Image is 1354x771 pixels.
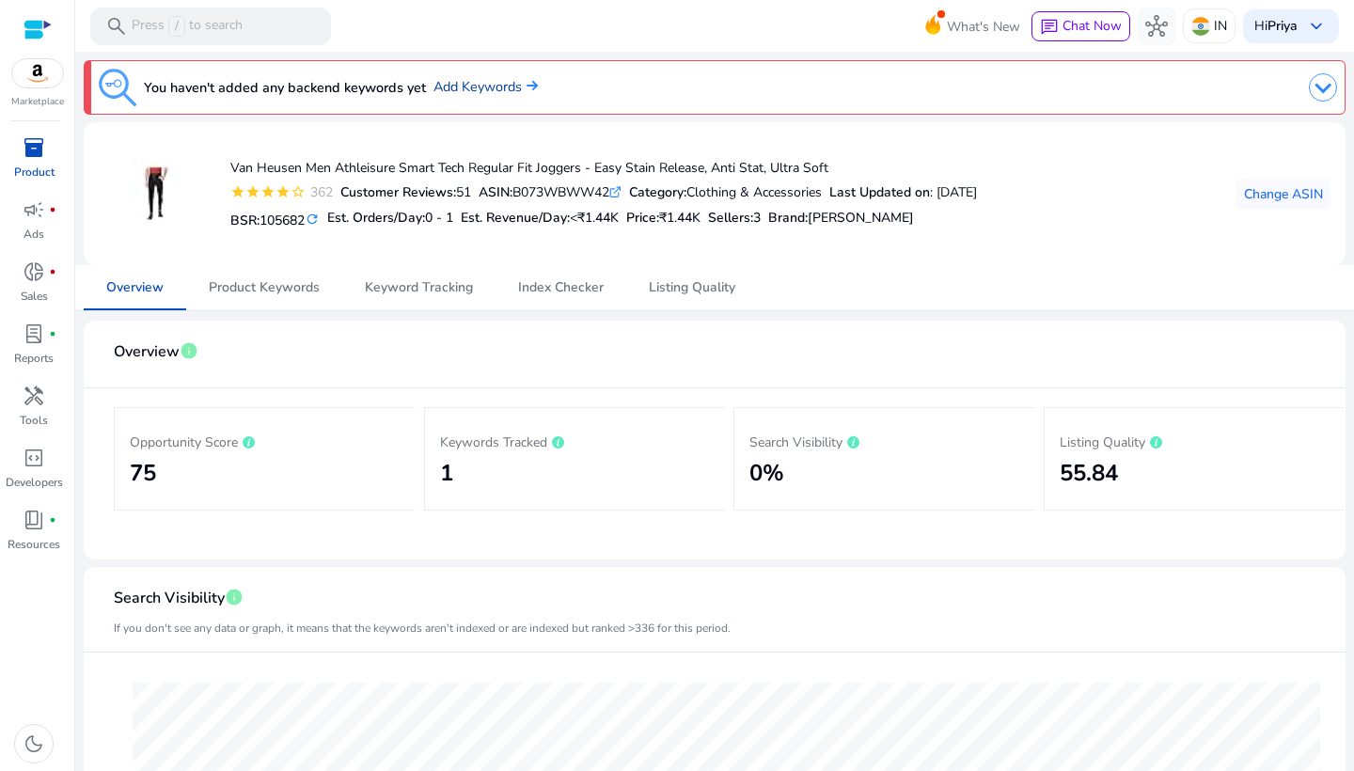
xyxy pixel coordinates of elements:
[659,209,701,227] span: ₹1.44K
[1040,18,1059,37] span: chat
[49,268,56,275] span: fiber_manual_record
[629,182,822,202] div: Clothing & Accessories
[1305,15,1328,38] span: keyboard_arrow_down
[23,198,45,221] span: campaign
[340,183,456,201] b: Customer Reviews:
[23,447,45,469] span: code_blocks
[1254,20,1298,33] p: Hi
[245,184,260,199] mat-icon: star
[230,209,320,229] h5: BSR:
[947,10,1020,43] span: What's New
[1244,184,1323,204] span: Change ASIN
[749,460,1019,487] h2: 0%
[11,95,64,109] p: Marketplace
[753,209,761,227] span: 3
[20,412,48,429] p: Tools
[626,211,701,227] h5: Price:
[23,323,45,345] span: lab_profile
[14,164,55,181] p: Product
[120,159,191,229] img: 31Y+Nn86odL._SX38_SY50_CR,0,0,38,50_.jpg
[12,59,63,87] img: amazon.svg
[1031,11,1130,41] button: chatChat Now
[114,620,731,637] mat-card-subtitle: If you don't see any data or graph, it means that the keywords aren't indexed or are indexed but ...
[1267,17,1298,35] b: Priya
[340,182,471,202] div: 51
[225,588,244,606] span: info
[23,385,45,407] span: handyman
[433,77,538,98] a: Add Keywords
[14,350,54,367] p: Reports
[808,209,914,227] span: [PERSON_NAME]
[440,430,710,452] p: Keywords Tracked
[23,732,45,755] span: dark_mode
[49,516,56,524] span: fiber_manual_record
[260,184,276,199] mat-icon: star
[132,16,243,37] p: Press to search
[114,336,180,369] span: Overview
[570,209,619,227] span: <₹1.44K
[461,211,619,227] h5: Est. Revenue/Day:
[130,460,400,487] h2: 75
[829,182,977,202] div: : [DATE]
[144,76,426,99] h3: You haven't added any backend keywords yet
[1214,9,1227,42] p: IN
[518,281,604,294] span: Index Checker
[105,15,128,38] span: search
[522,80,538,91] img: arrow-right.svg
[23,260,45,283] span: donut_small
[1145,15,1168,38] span: hub
[1191,17,1210,36] img: in.svg
[365,281,473,294] span: Keyword Tracking
[440,460,710,487] h2: 1
[749,430,1019,452] p: Search Visibility
[1236,179,1330,209] button: Change ASIN
[6,474,63,491] p: Developers
[306,182,333,202] div: 362
[209,281,320,294] span: Product Keywords
[99,69,136,106] img: keyword-tracking.svg
[425,209,453,227] span: 0 - 1
[106,281,164,294] span: Overview
[168,16,185,37] span: /
[23,509,45,531] span: book_4
[260,212,305,229] span: 105682
[649,281,735,294] span: Listing Quality
[230,161,977,177] h4: Van Heusen Men Athleisure Smart Tech Regular Fit Joggers - Easy Stain Release, Anti Stat, Ultra Soft
[1138,8,1175,45] button: hub
[130,430,400,452] p: Opportunity Score
[305,211,320,228] mat-icon: refresh
[230,184,245,199] mat-icon: star
[49,206,56,213] span: fiber_manual_record
[180,341,198,360] span: info
[768,209,805,227] span: Brand
[479,183,512,201] b: ASIN:
[276,184,291,199] mat-icon: star
[1060,430,1330,452] p: Listing Quality
[479,182,622,202] div: B073WBWW42
[829,183,930,201] b: Last Updated on
[768,211,914,227] h5: :
[1063,17,1122,35] span: Chat Now
[629,183,686,201] b: Category:
[49,330,56,338] span: fiber_manual_record
[114,582,225,615] span: Search Visibility
[1060,460,1330,487] h2: 55.84
[291,184,306,199] mat-icon: star_border
[21,288,48,305] p: Sales
[8,536,60,553] p: Resources
[327,211,453,227] h5: Est. Orders/Day:
[708,211,761,227] h5: Sellers:
[23,136,45,159] span: inventory_2
[1309,73,1337,102] img: dropdown-arrow.svg
[24,226,44,243] p: Ads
